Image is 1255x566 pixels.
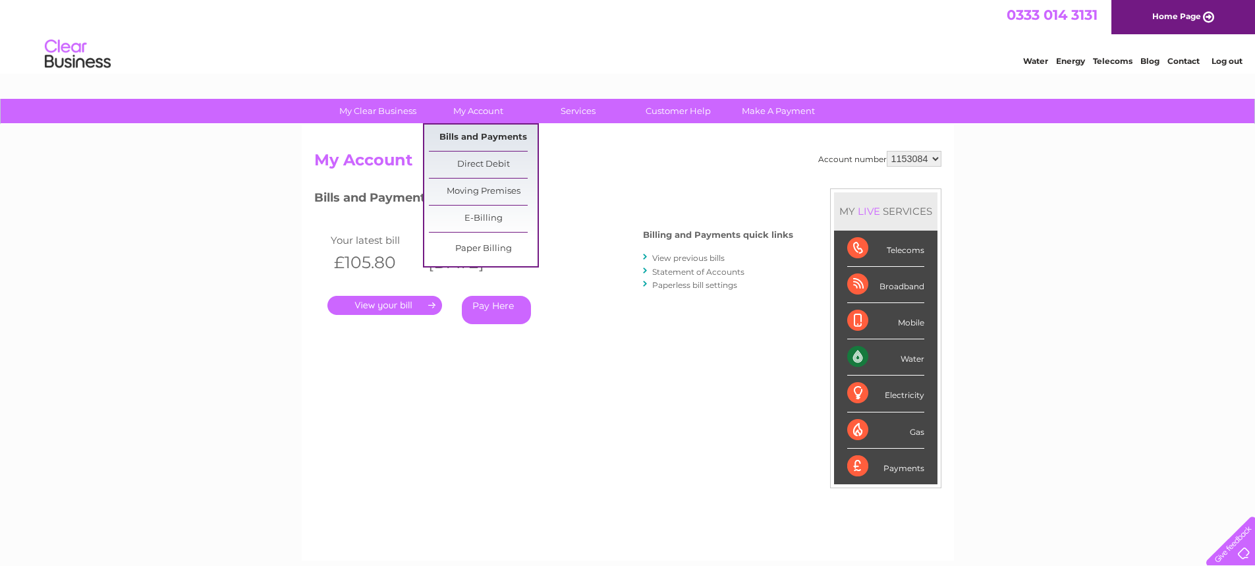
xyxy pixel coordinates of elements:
[429,125,538,151] a: Bills and Payments
[652,253,725,263] a: View previous bills
[724,99,833,123] a: Make A Payment
[847,449,924,484] div: Payments
[652,280,737,290] a: Paperless bill settings
[847,412,924,449] div: Gas
[429,179,538,205] a: Moving Premises
[1212,56,1242,66] a: Log out
[1093,56,1132,66] a: Telecoms
[422,249,516,276] th: [DATE]
[424,99,532,123] a: My Account
[429,152,538,178] a: Direct Debit
[847,376,924,412] div: Electricity
[422,231,516,249] td: Invoice date
[652,267,744,277] a: Statement of Accounts
[834,192,937,230] div: MY SERVICES
[429,236,538,262] a: Paper Billing
[1023,56,1048,66] a: Water
[327,296,442,315] a: .
[524,99,632,123] a: Services
[847,231,924,267] div: Telecoms
[1007,7,1098,23] a: 0333 014 3131
[327,249,422,276] th: £105.80
[323,99,432,123] a: My Clear Business
[429,206,538,232] a: E-Billing
[314,188,793,212] h3: Bills and Payments
[855,205,883,217] div: LIVE
[624,99,733,123] a: Customer Help
[462,296,531,324] a: Pay Here
[317,7,939,64] div: Clear Business is a trading name of Verastar Limited (registered in [GEOGRAPHIC_DATA] No. 3667643...
[44,34,111,74] img: logo.png
[1167,56,1200,66] a: Contact
[314,151,941,176] h2: My Account
[818,151,941,167] div: Account number
[327,231,422,249] td: Your latest bill
[1140,56,1159,66] a: Blog
[1056,56,1085,66] a: Energy
[643,230,793,240] h4: Billing and Payments quick links
[847,303,924,339] div: Mobile
[847,267,924,303] div: Broadband
[847,339,924,376] div: Water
